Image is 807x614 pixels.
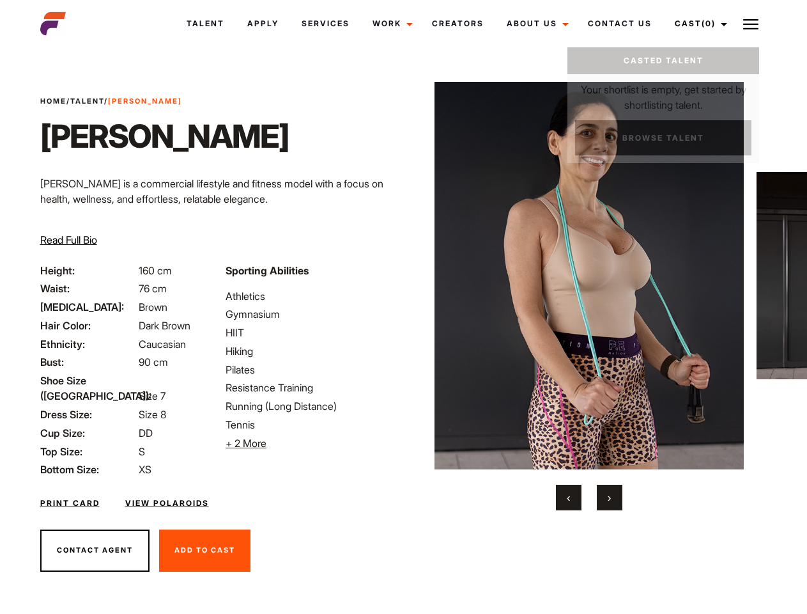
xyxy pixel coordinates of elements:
[226,343,396,359] li: Hiking
[139,319,190,332] span: Dark Brown
[567,74,759,113] p: Your shortlist is empty, get started by shortlisting talent.
[40,318,136,333] span: Hair Color:
[40,263,136,278] span: Height:
[40,176,396,207] p: [PERSON_NAME] is a commercial lifestyle and fitness model with a focus on health, wellness, and e...
[139,463,151,476] span: XS
[70,97,104,106] a: Talent
[40,232,97,248] button: Read Full Bio
[40,299,136,315] span: [MEDICAL_DATA]:
[226,437,266,450] span: + 2 More
[139,282,167,295] span: 76 cm
[174,546,235,555] span: Add To Cast
[139,427,153,439] span: DD
[226,306,396,322] li: Gymnasium
[226,417,396,432] li: Tennis
[226,264,309,277] strong: Sporting Abilities
[40,217,396,263] p: Through her modeling and wellness brand, HEAL, she inspires others on their wellness journeys—cha...
[40,373,136,404] span: Shoe Size ([GEOGRAPHIC_DATA]):
[40,498,100,509] a: Print Card
[40,117,289,155] h1: [PERSON_NAME]
[290,6,361,41] a: Services
[40,530,150,572] button: Contact Agent
[159,530,250,572] button: Add To Cast
[663,6,735,41] a: Cast(0)
[40,336,136,352] span: Ethnicity:
[495,6,576,41] a: About Us
[226,325,396,340] li: HIIT
[40,233,97,246] span: Read Full Bio
[608,491,611,504] span: Next
[567,491,570,504] span: Previous
[40,425,136,441] span: Cup Size:
[40,354,136,370] span: Bust:
[139,445,145,458] span: S
[567,47,759,74] a: Casted Talent
[40,407,136,422] span: Dress Size:
[420,6,495,41] a: Creators
[139,390,165,402] span: Size 7
[139,408,166,421] span: Size 8
[139,264,172,277] span: 160 cm
[226,362,396,377] li: Pilates
[361,6,420,41] a: Work
[40,281,136,296] span: Waist:
[125,498,209,509] a: View Polaroids
[40,11,66,36] img: cropped-aefm-brand-fav-22-square.png
[175,6,236,41] a: Talent
[40,96,182,107] span: / /
[108,97,182,106] strong: [PERSON_NAME]
[226,380,396,395] li: Resistance Training
[575,120,751,155] a: Browse Talent
[40,97,66,106] a: Home
[226,398,396,414] li: Running (Long Distance)
[139,301,167,313] span: Brown
[743,17,758,32] img: Burger icon
[226,288,396,304] li: Athletics
[40,462,136,477] span: Bottom Size:
[702,19,716,28] span: (0)
[576,6,663,41] a: Contact Us
[236,6,290,41] a: Apply
[40,444,136,459] span: Top Size:
[139,338,186,350] span: Caucasian
[139,356,168,368] span: 90 cm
